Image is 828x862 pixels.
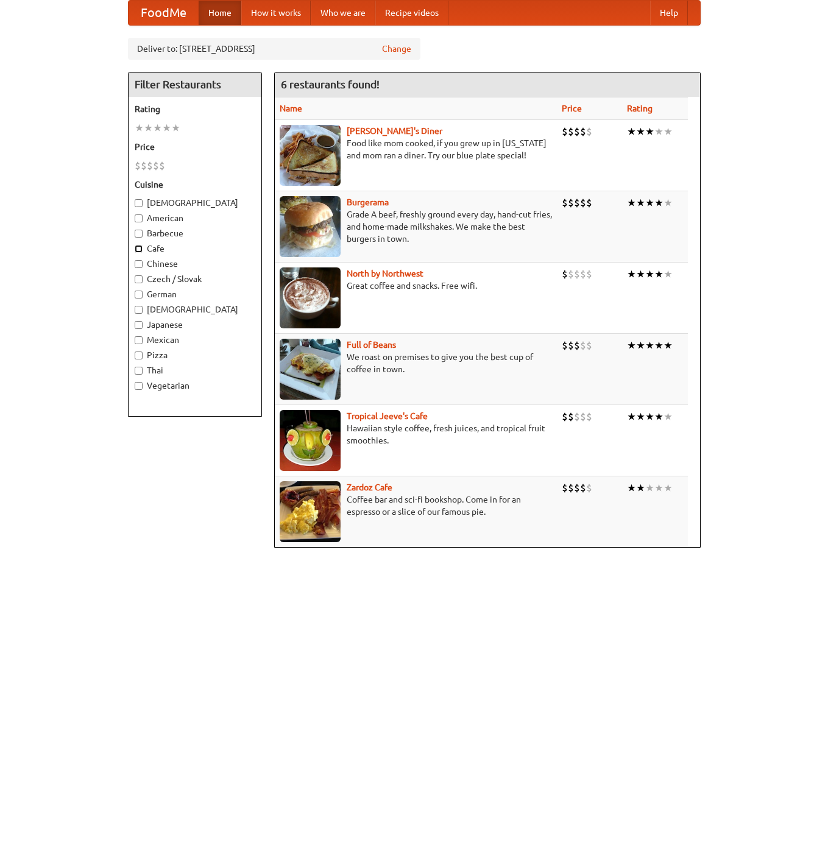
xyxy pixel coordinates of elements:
[654,125,663,138] li: ★
[645,196,654,210] li: ★
[636,339,645,352] li: ★
[129,1,199,25] a: FoodMe
[580,339,586,352] li: $
[586,410,592,423] li: $
[135,199,143,207] input: [DEMOGRAPHIC_DATA]
[627,125,636,138] li: ★
[171,121,180,135] li: ★
[586,339,592,352] li: $
[135,159,141,172] li: $
[574,410,580,423] li: $
[159,159,165,172] li: $
[347,269,423,278] b: North by Northwest
[663,481,673,495] li: ★
[347,126,442,136] b: [PERSON_NAME]'s Diner
[636,410,645,423] li: ★
[135,352,143,359] input: Pizza
[135,178,255,191] h5: Cuisine
[586,267,592,281] li: $
[280,137,552,161] p: Food like mom cooked, if you grew up in [US_STATE] and mom ran a diner. Try our blue plate special!
[135,319,255,331] label: Japanese
[562,267,568,281] li: $
[375,1,448,25] a: Recipe videos
[135,364,255,376] label: Thai
[580,196,586,210] li: $
[280,196,341,257] img: burgerama.jpg
[135,258,255,270] label: Chinese
[580,125,586,138] li: $
[627,104,653,113] a: Rating
[568,267,574,281] li: $
[135,227,255,239] label: Barbecue
[627,339,636,352] li: ★
[135,334,255,346] label: Mexican
[568,410,574,423] li: $
[568,481,574,495] li: $
[135,367,143,375] input: Thai
[636,481,645,495] li: ★
[562,339,568,352] li: $
[135,273,255,285] label: Czech / Slovak
[654,481,663,495] li: ★
[627,196,636,210] li: ★
[574,125,580,138] li: $
[347,197,389,207] a: Burgerama
[654,196,663,210] li: ★
[311,1,375,25] a: Who we are
[663,125,673,138] li: ★
[129,72,261,97] h4: Filter Restaurants
[654,267,663,281] li: ★
[580,481,586,495] li: $
[135,121,144,135] li: ★
[645,339,654,352] li: ★
[347,411,428,421] b: Tropical Jeeve's Cafe
[574,339,580,352] li: $
[135,212,255,224] label: American
[663,410,673,423] li: ★
[280,104,302,113] a: Name
[280,267,341,328] img: north.jpg
[663,339,673,352] li: ★
[627,267,636,281] li: ★
[574,481,580,495] li: $
[135,103,255,115] h5: Rating
[636,196,645,210] li: ★
[280,481,341,542] img: zardoz.jpg
[636,267,645,281] li: ★
[645,125,654,138] li: ★
[663,267,673,281] li: ★
[241,1,311,25] a: How it works
[627,481,636,495] li: ★
[654,339,663,352] li: ★
[135,321,143,329] input: Japanese
[135,306,143,314] input: [DEMOGRAPHIC_DATA]
[645,481,654,495] li: ★
[347,340,396,350] b: Full of Beans
[280,208,552,245] p: Grade A beef, freshly ground every day, hand-cut fries, and home-made milkshakes. We make the bes...
[135,288,255,300] label: German
[199,1,241,25] a: Home
[280,351,552,375] p: We roast on premises to give you the best cup of coffee in town.
[280,493,552,518] p: Coffee bar and sci-fi bookshop. Come in for an espresso or a slice of our famous pie.
[135,245,143,253] input: Cafe
[280,410,341,471] img: jeeves.jpg
[568,125,574,138] li: $
[562,125,568,138] li: $
[280,280,552,292] p: Great coffee and snacks. Free wifi.
[636,125,645,138] li: ★
[135,291,143,299] input: German
[580,410,586,423] li: $
[580,267,586,281] li: $
[347,482,392,492] a: Zardoz Cafe
[280,125,341,186] img: sallys.jpg
[135,275,143,283] input: Czech / Slovak
[135,380,255,392] label: Vegetarian
[663,196,673,210] li: ★
[128,38,420,60] div: Deliver to: [STREET_ADDRESS]
[144,121,153,135] li: ★
[627,410,636,423] li: ★
[568,196,574,210] li: $
[135,260,143,268] input: Chinese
